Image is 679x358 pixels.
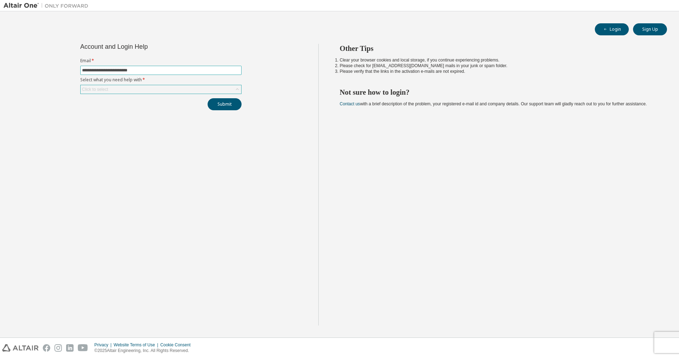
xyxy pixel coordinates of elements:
[94,342,114,348] div: Privacy
[340,88,655,97] h2: Not sure how to login?
[340,44,655,53] h2: Other Tips
[208,98,242,110] button: Submit
[43,344,50,352] img: facebook.svg
[81,85,241,94] div: Click to select
[94,348,195,354] p: © 2025 Altair Engineering, Inc. All Rights Reserved.
[82,87,108,92] div: Click to select
[340,63,655,69] li: Please check for [EMAIL_ADDRESS][DOMAIN_NAME] mails in your junk or spam folder.
[66,344,74,352] img: linkedin.svg
[80,77,242,83] label: Select what you need help with
[80,58,242,64] label: Email
[54,344,62,352] img: instagram.svg
[4,2,92,9] img: Altair One
[340,57,655,63] li: Clear your browser cookies and local storage, if you continue experiencing problems.
[160,342,195,348] div: Cookie Consent
[340,101,360,106] a: Contact us
[2,344,39,352] img: altair_logo.svg
[114,342,160,348] div: Website Terms of Use
[80,44,209,49] div: Account and Login Help
[633,23,667,35] button: Sign Up
[340,101,647,106] span: with a brief description of the problem, your registered e-mail id and company details. Our suppo...
[340,69,655,74] li: Please verify that the links in the activation e-mails are not expired.
[595,23,629,35] button: Login
[78,344,88,352] img: youtube.svg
